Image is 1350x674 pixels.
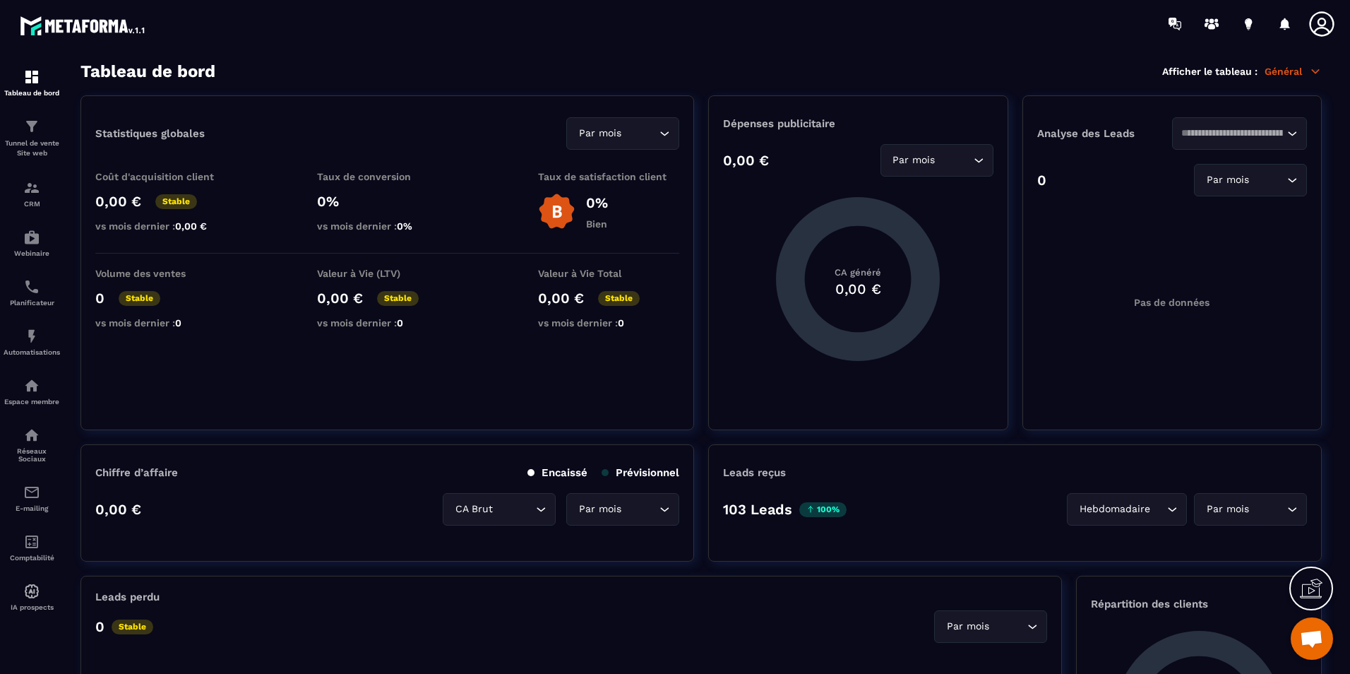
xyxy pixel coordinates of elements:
p: Stable [598,291,640,306]
span: 0 [175,317,181,329]
span: Par mois [1203,172,1252,188]
h3: Tableau de bord [80,61,215,81]
input: Search for option [938,153,970,168]
p: Analyse des Leads [1037,127,1172,140]
p: Répartition des clients [1091,598,1307,610]
span: 0 [618,317,624,329]
p: Automatisations [4,348,60,356]
p: vs mois dernier : [538,317,679,329]
p: Taux de conversion [317,171,458,182]
img: email [23,484,40,501]
p: 0,00 € [95,501,141,518]
p: Valeur à Vie Total [538,268,679,279]
div: Search for option [1172,117,1307,150]
div: Search for option [1067,493,1187,526]
p: 0,00 € [95,193,141,210]
input: Search for option [496,502,532,517]
span: Par mois [575,126,624,141]
p: Webinaire [4,249,60,257]
input: Search for option [624,502,656,517]
a: automationsautomationsAutomatisations [4,317,60,367]
input: Search for option [1252,172,1284,188]
p: CRM [4,200,60,208]
p: 100% [799,502,847,517]
a: schedulerschedulerPlanificateur [4,268,60,317]
p: Valeur à Vie (LTV) [317,268,458,279]
img: formation [23,179,40,196]
p: Stable [119,291,160,306]
p: 0,00 € [317,290,363,307]
img: scheduler [23,278,40,295]
p: Pas de données [1134,297,1209,308]
p: Stable [155,194,197,209]
div: Search for option [934,610,1047,643]
p: Bien [586,218,608,230]
img: accountant [23,533,40,550]
p: 0 [95,618,104,635]
div: Search for option [566,117,679,150]
p: Chiffre d’affaire [95,466,178,479]
input: Search for option [1181,126,1284,141]
div: Search for option [880,144,993,177]
p: Stable [112,620,153,634]
p: Leads reçus [723,466,786,479]
img: automations [23,377,40,394]
span: Par mois [575,502,624,517]
p: Dépenses publicitaire [723,117,993,130]
img: automations [23,229,40,246]
a: social-networksocial-networkRéseaux Sociaux [4,416,60,473]
p: Tableau de bord [4,89,60,97]
img: logo [20,13,147,38]
p: Statistiques globales [95,127,205,140]
p: 0,00 € [723,152,769,169]
p: Leads perdu [95,591,160,603]
p: Prévisionnel [602,466,679,479]
p: Coût d'acquisition client [95,171,237,182]
img: formation [23,69,40,85]
div: Search for option [443,493,556,526]
a: automationsautomationsEspace membre [4,367,60,416]
div: Search for option [566,493,679,526]
p: 0 [1037,172,1046,189]
p: 0% [317,193,458,210]
p: 0% [586,194,608,211]
p: vs mois dernier : [95,317,237,329]
img: automations [23,328,40,345]
p: Espace membre [4,398,60,406]
img: social-network [23,427,40,444]
img: formation [23,118,40,135]
img: b-badge-o.b3b20ee6.svg [538,193,575,230]
p: 0 [95,290,104,307]
p: Encaissé [527,466,587,479]
div: Search for option [1194,164,1307,196]
p: E-mailing [4,504,60,512]
input: Search for option [992,619,1024,634]
span: Par mois [943,619,992,634]
span: 0 [397,317,403,329]
a: formationformationTableau de bord [4,58,60,107]
span: Hebdomadaire [1076,502,1153,517]
p: Planificateur [4,299,60,307]
p: Volume des ventes [95,268,237,279]
input: Search for option [1153,502,1164,517]
p: 0,00 € [538,290,584,307]
p: Comptabilité [4,554,60,562]
img: automations [23,583,40,600]
a: formationformationTunnel de vente Site web [4,107,60,169]
p: IA prospects [4,603,60,611]
span: CA Brut [452,502,496,517]
input: Search for option [624,126,656,141]
span: 0,00 € [175,220,207,232]
div: Search for option [1194,493,1307,526]
a: automationsautomationsWebinaire [4,218,60,268]
a: formationformationCRM [4,169,60,218]
p: Tunnel de vente Site web [4,138,60,158]
span: 0% [397,220,412,232]
p: Réseaux Sociaux [4,447,60,463]
span: Par mois [1203,502,1252,517]
a: Ouvrir le chat [1291,617,1333,660]
p: Stable [377,291,419,306]
input: Search for option [1252,502,1284,517]
p: Taux de satisfaction client [538,171,679,182]
p: 103 Leads [723,501,792,518]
